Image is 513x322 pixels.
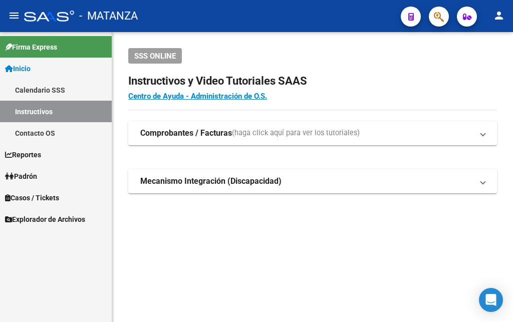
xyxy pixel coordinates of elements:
[8,10,20,22] mat-icon: menu
[128,48,182,64] button: SSS ONLINE
[128,121,497,145] mat-expansion-panel-header: Comprobantes / Facturas(haga click aquí para ver los tutoriales)
[5,63,31,74] span: Inicio
[479,288,503,312] div: Open Intercom Messenger
[5,192,59,203] span: Casos / Tickets
[5,42,57,53] span: Firma Express
[79,5,138,27] span: - MATANZA
[493,10,505,22] mat-icon: person
[128,169,497,193] mat-expansion-panel-header: Mecanismo Integración (Discapacidad)
[128,92,267,101] a: Centro de Ayuda - Administración de O.S.
[128,72,497,91] h2: Instructivos y Video Tutoriales SAAS
[140,128,232,139] strong: Comprobantes / Facturas
[5,149,41,160] span: Reportes
[140,176,282,187] strong: Mecanismo Integración (Discapacidad)
[5,214,85,225] span: Explorador de Archivos
[232,128,360,139] span: (haga click aquí para ver los tutoriales)
[134,52,176,61] span: SSS ONLINE
[5,171,37,182] span: Padrón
